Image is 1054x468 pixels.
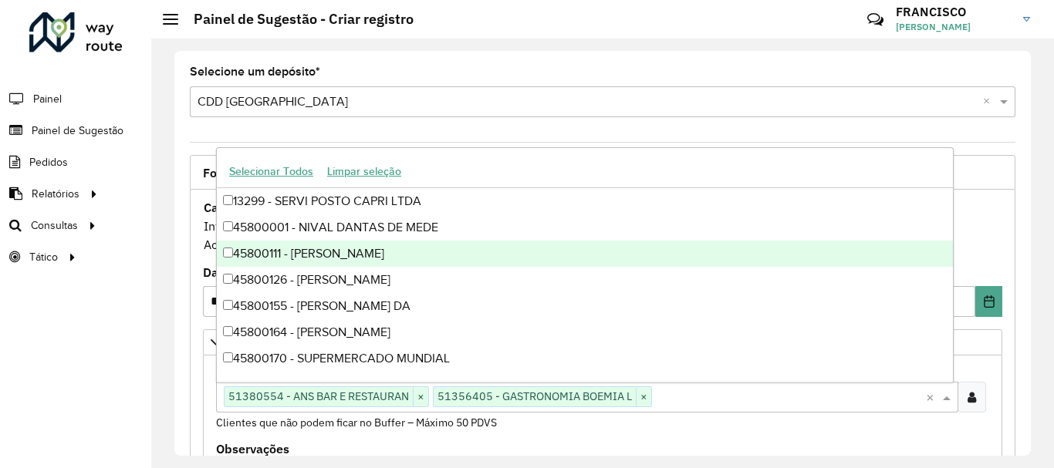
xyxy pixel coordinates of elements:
span: Painel [33,91,62,107]
span: 51380554 - ANS BAR E RESTAURAN [225,387,413,406]
div: 45800170 - SUPERMERCADO MUNDIAL [217,345,953,372]
span: Formulário Painel de Sugestão [203,167,377,179]
h3: FRANCISCO [896,5,1012,19]
span: Tático [29,249,58,265]
label: Selecione um depósito [190,62,320,81]
span: Relatórios [32,186,79,202]
a: Contato Rápido [859,3,892,36]
button: Choose Date [975,286,1002,317]
strong: Cadastro Painel de sugestão de roteirização: [204,200,458,215]
label: Data de Vigência Inicial [203,263,344,281]
ng-dropdown-panel: Options list [216,147,954,382]
span: Clear all [926,388,939,406]
div: 45800155 - [PERSON_NAME] DA [217,293,953,319]
button: Limpar seleção [320,160,408,183]
div: 45800192 - [PERSON_NAME] REGI [217,372,953,398]
span: Painel de Sugestão [32,123,123,139]
h2: Painel de Sugestão - Criar registro [178,11,414,28]
span: × [636,388,651,406]
div: 13299 - SERVI POSTO CAPRI LTDA [217,188,953,214]
button: Selecionar Todos [222,160,320,183]
label: Observações [216,439,289,458]
span: 51356405 - GASTRONOMIA BOEMIA L [434,387,636,406]
div: 45800001 - NIVAL DANTAS DE MEDE [217,214,953,241]
div: 45800126 - [PERSON_NAME] [217,267,953,293]
span: [PERSON_NAME] [896,20,1012,34]
small: Clientes que não podem ficar no Buffer – Máximo 50 PDVS [216,416,497,429]
div: 45800164 - [PERSON_NAME] [217,319,953,345]
span: Clear all [983,93,996,111]
div: 45800111 - [PERSON_NAME] [217,241,953,267]
div: Informe a data de inicio, fim e preencha corretamente os campos abaixo. Ao final, você irá pré-vi... [203,197,1002,254]
a: Priorizar Cliente - Não podem ficar no buffer [203,329,1002,355]
span: Pedidos [29,154,68,170]
span: × [413,388,428,406]
span: Consultas [31,217,78,234]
